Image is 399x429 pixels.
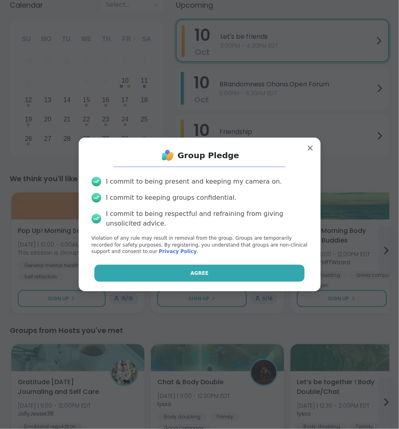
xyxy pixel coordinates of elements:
[94,265,305,282] button: Agree
[106,209,308,228] div: I commit to being respectful and refraining from giving unsolicited advice.
[160,147,176,163] img: ShareWell Logo
[106,177,282,186] div: I commit to being present and keeping my camera on.
[92,235,308,255] p: Violation of any rule may result in removal from the group. Groups are temporarily recorded for s...
[178,150,239,161] h1: Group Pledge
[190,270,209,277] span: Agree
[159,249,197,254] a: Privacy Policy
[106,193,237,203] div: I commit to keeping groups confidential.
